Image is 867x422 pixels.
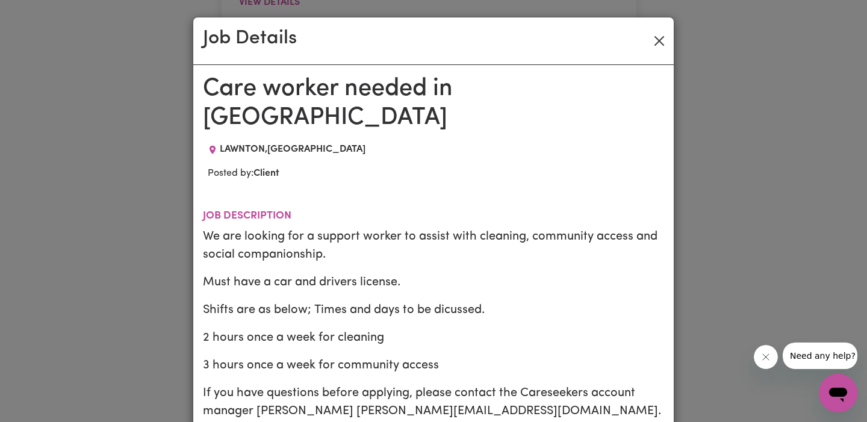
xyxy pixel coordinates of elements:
[203,329,664,347] p: 2 hours once a week for cleaning
[819,374,857,412] iframe: Button to launch messaging window
[253,169,279,178] b: Client
[650,31,669,51] button: Close
[203,301,664,319] p: Shifts are as below; Times and days to be dicussed.
[203,228,664,264] p: We are looking for a support worker to assist with cleaning, community access and social companio...
[203,27,297,50] h2: Job Details
[203,209,664,222] h2: Job description
[203,75,664,132] h1: Care worker needed in [GEOGRAPHIC_DATA]
[208,169,279,178] span: Posted by:
[754,345,778,369] iframe: Close message
[203,142,370,157] div: Job location: LAWNTON, Queensland
[203,356,664,374] p: 3 hours once a week for community access
[220,144,365,154] span: LAWNTON , [GEOGRAPHIC_DATA]
[783,343,857,369] iframe: Message from company
[203,273,664,291] p: Must have a car and drivers license.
